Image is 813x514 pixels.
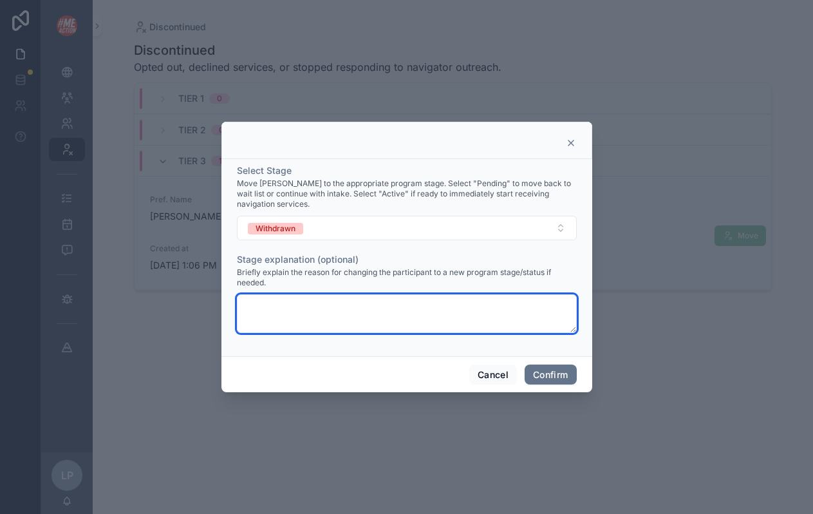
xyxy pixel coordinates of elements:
span: Stage explanation (optional) [237,254,359,265]
div: Withdrawn [256,223,295,234]
button: Cancel [469,365,517,385]
button: Confirm [525,365,576,385]
span: Select Stage [237,165,292,176]
span: Move [PERSON_NAME] to the appropriate program stage. Select "Pending" to move back to wait list o... [237,178,577,209]
button: Select Button [237,216,577,240]
span: Briefly explain the reason for changing the participant to a new program stage/status if needed. [237,267,577,288]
